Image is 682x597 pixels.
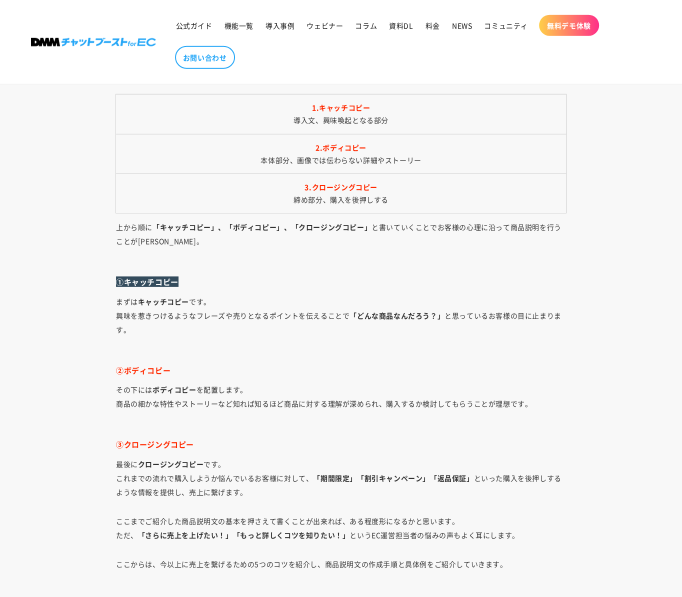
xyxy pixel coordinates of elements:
[355,21,377,30] span: コラム
[539,15,599,36] a: 無料デモ体験
[183,53,227,62] span: お問い合わせ
[218,15,259,36] a: 機能一覧
[419,15,446,36] a: 料金
[478,15,534,36] a: コミュニティ
[116,294,566,350] p: まずは です。 興味を惹きつけるようなフレーズや売りとなるポイントを伝えることで と思っているお客様の目に止まります。
[175,46,235,69] a: お問い合わせ
[116,220,566,262] p: 上から順に と書いていくことでお客様の心理に沿って商品説明を行うことが[PERSON_NAME]。
[315,142,366,152] span: 2.ボディコピー
[389,21,413,30] span: 資料DL
[304,182,377,192] b: 3.クロージングコピー
[383,15,419,36] a: 資料DL
[152,384,196,394] b: ボディコピー
[138,459,203,469] b: クロージングコピー
[116,457,566,499] p: 最後に です。 これまでの流れで購入しようか悩んでいるお客様に対して、 といった購入を後押しするような情報を提供し、売上に繋げます。
[138,296,189,306] b: キャッチコピー
[312,102,370,112] b: 1.キャッチコピー
[349,15,383,36] a: コラム
[265,21,294,30] span: 導入事例
[152,222,371,232] b: 「キャッチコピー」、「ボディコピー」、「クロージングコピー」
[138,530,349,540] b: 「さらに売上を上げたい！」「もっと詳しくコツを知りたい！」
[116,173,566,213] td: 締め部分、購入を後押しする
[170,15,218,36] a: 公式ガイド
[116,514,566,542] p: ここまでご紹介した商品説明文の基本を押さえて書くことが出来れば、ある程度形になるかと思います。 ただ、 というEC運営担当者の悩みの声もよく耳にします。
[116,382,566,424] p: その下には を配置します。 商品の細かな特性やストーリーなど知れば知るほど商品に対する理解が深められ、購入するか検討してもらうことが理想です。
[349,310,444,320] b: 「どんな商品なんだろう？」
[31,38,156,46] img: 株式会社DMM Boost
[116,94,566,134] td: 導入文、興味喚起となる部分
[547,21,591,30] span: 無料デモ体験
[425,21,440,30] span: 料金
[484,21,528,30] span: コミュニティ
[446,15,478,36] a: NEWS
[116,557,566,585] p: ここからは、今以上に売上を繋げるための5つのコツを紹介し、商品説明文の作成手順と具体例をご紹介していきます。
[300,15,349,36] a: ウェビナー
[116,276,178,287] span: ①キャッチコピー
[452,21,472,30] span: NEWS
[224,21,253,30] span: 機能一覧
[116,439,194,449] span: ③クロージングコピー
[116,365,170,375] span: ②ボディコピー
[116,134,566,173] td: 本体部分、画像では伝わらない詳細やストーリー
[306,21,343,30] span: ウェビナー
[259,15,300,36] a: 導入事例
[176,21,212,30] span: 公式ガイド
[313,473,473,483] b: 「期間限定」「割引キャンペーン」「返品保証」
